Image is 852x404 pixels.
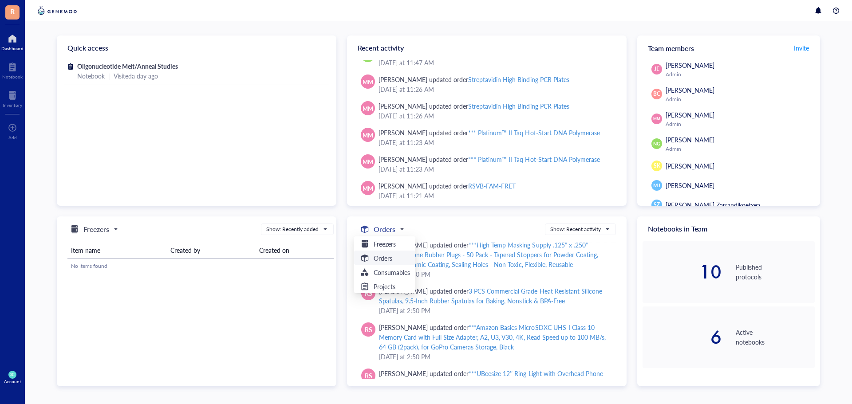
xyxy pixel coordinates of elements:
a: RS[PERSON_NAME] updated order***UBeesize 12’’ Ring Light with Overhead Phone Mount, LED Selfie Li... [358,365,616,401]
span: MM [653,116,660,122]
a: RS[PERSON_NAME] updated order***High Temp Masking Supply .125" x .250" STP102 Silicone Rubber Plu... [358,236,616,282]
div: Streptavidin High Binding PCR Plates [468,75,569,84]
span: MM [363,184,373,192]
div: [PERSON_NAME] updated order [379,75,569,84]
a: MM[PERSON_NAME] updated orderStreptavidin High Binding PCR Plates[DATE] at 11:26 AM [354,98,619,124]
div: RSVB-FAM-FRET [468,181,516,190]
div: [DATE] at 11:26 AM [379,111,612,121]
div: | [108,71,110,81]
span: [PERSON_NAME] [666,86,714,94]
div: Dashboard [1,46,24,51]
span: [PERSON_NAME] [666,135,714,144]
span: MM [363,104,373,113]
span: SZ [654,201,660,209]
div: Admin [666,121,811,128]
div: Notebook [77,71,105,81]
div: *** Platinum™ II Taq Hot-Start DNA Polymerase [468,128,600,137]
span: [PERSON_NAME] [666,161,714,170]
div: ***High Temp Masking Supply .125" x .250" STP102 Silicone Rubber Plugs - 50 Pack - Tapered Stoppe... [379,240,598,269]
a: RS[PERSON_NAME] updated order3 PCS Commercial Grade Heat Resistant Silicone Spatulas, 9.5-Inch Ru... [358,282,616,319]
div: Streptavidin High Binding PCR Plates [468,102,569,110]
div: [DATE] at 2:50 PM [379,306,609,315]
div: [PERSON_NAME] updated order [379,322,609,352]
a: MM[PERSON_NAME] updated order*** Platinum™ II Taq Hot-Start DNA Polymerase[DATE] at 11:23 AM [354,151,619,177]
div: [PERSON_NAME] updated order [379,154,600,164]
span: MM [363,77,373,86]
div: [PERSON_NAME] updated order [379,181,516,191]
a: Notebook [2,60,23,79]
img: genemod-logo [35,5,79,16]
div: 10 [643,263,722,281]
span: SC [10,373,15,377]
span: BC [653,90,660,98]
a: RS[PERSON_NAME] updated order***Amazon Basics MicroSDXC UHS-I Class 10 Memory Card with Full Size... [358,319,616,365]
div: [PERSON_NAME] updated order [379,240,609,269]
div: [DATE] at 11:26 AM [379,84,612,94]
div: Admin [666,96,811,103]
div: Admin [666,145,811,153]
div: ***Amazon Basics MicroSDXC UHS-I Class 10 Memory Card with Full Size Adapter, A2, U3, V30, 4K, Re... [379,323,606,351]
span: [PERSON_NAME] Zarrandikoetxea [666,200,760,209]
div: [DATE] at 11:23 AM [379,137,612,147]
button: Invite [793,41,809,55]
a: MM[PERSON_NAME] updated orderRSVB-FAM-FRET[DATE] at 11:21 AM [354,177,619,204]
span: Oligonucleotide Melt/Anneal Studies [77,62,178,71]
div: Add [8,135,17,140]
div: Show: Recent activity [550,225,601,233]
a: MM[PERSON_NAME] updated orderStreptavidin High Binding PCR Plates[DATE] at 11:26 AM [354,71,619,98]
div: 6 [643,328,722,346]
h5: Freezers [83,224,109,235]
div: [DATE] at 11:47 AM [379,58,612,67]
span: JE [654,65,659,73]
span: SK [654,162,660,170]
div: Inventory [3,102,22,108]
span: R [10,6,15,17]
div: [DATE] at 11:23 AM [379,164,612,174]
th: Created on [256,242,334,259]
div: 3 PCS Commercial Grade Heat Resistant Silicone Spatulas, 9.5-Inch Rubber Spatulas for Baking, Non... [379,286,602,305]
span: [PERSON_NAME] [666,110,714,119]
div: Visited a day ago [114,71,158,81]
h5: Orders [374,253,392,263]
div: [DATE] at 2:50 PM [379,269,609,279]
div: Active notebooks [736,327,815,347]
div: Published protocols [736,262,815,282]
th: Created by [167,242,256,259]
span: MM [363,157,373,166]
h5: Projects [374,282,395,291]
span: MM [363,130,373,139]
a: MM[PERSON_NAME] updated order*** Platinum™ II Taq Hot-Start DNA Polymerase[DATE] at 11:23 AM [354,124,619,151]
span: NG [653,140,660,147]
span: RS [365,325,372,334]
h5: Consumables [374,267,410,277]
th: Item name [67,242,167,259]
div: No items found [71,262,330,270]
span: MJ [653,182,660,189]
div: Recent activity [347,35,627,60]
div: [PERSON_NAME] updated order [379,128,600,137]
div: [PERSON_NAME] updated order [379,286,609,306]
span: RS [365,288,372,298]
div: *** Platinum™ II Taq Hot-Start DNA Polymerase [468,155,600,164]
div: Quick access [57,35,336,60]
div: Admin [666,71,811,78]
div: Account [4,379,21,384]
h5: Orders [374,224,395,235]
div: Show: Recently added [266,225,319,233]
div: Notebook [2,74,23,79]
h5: Freezers [374,239,396,249]
div: [PERSON_NAME] updated order [379,101,569,111]
div: [DATE] at 2:50 PM [379,352,609,361]
div: Notebooks in Team [637,216,820,241]
span: [PERSON_NAME] [666,181,714,190]
a: Inventory [3,88,22,108]
a: Dashboard [1,31,24,51]
div: Team members [637,35,820,60]
span: Invite [794,43,809,52]
span: [PERSON_NAME] [666,61,714,70]
div: [DATE] at 11:21 AM [379,191,612,200]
